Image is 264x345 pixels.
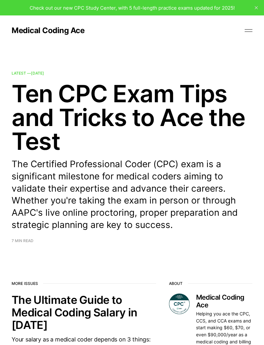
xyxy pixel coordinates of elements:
span: Latest — [12,71,44,76]
img: Medical Coding Ace [169,294,190,314]
iframe: portal-trigger [154,313,264,345]
p: The Certified Professional Coder (CPC) exam is a significant milestone for medical coders aiming ... [12,158,252,231]
span: Check out our new CPC Study Center, with 5 full-length practice exams updated for 2025! [30,5,235,11]
h2: Ten CPC Exam Tips and Tricks to Ace the Test [12,82,252,153]
h2: The Ultimate Guide to Medical Coding Salary in [DATE] [12,294,156,331]
a: Medical Coding Ace [12,27,84,34]
button: close [251,3,261,13]
h2: About [169,281,252,286]
h2: More issues [12,281,156,286]
h3: Medical Coding Ace [196,294,252,309]
span: 7 min read [12,239,33,243]
a: Latest —[DATE] Ten CPC Exam Tips and Tricks to Ace the Test The Certified Professional Coder (CPC... [12,71,252,243]
time: [DATE] [31,71,44,76]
